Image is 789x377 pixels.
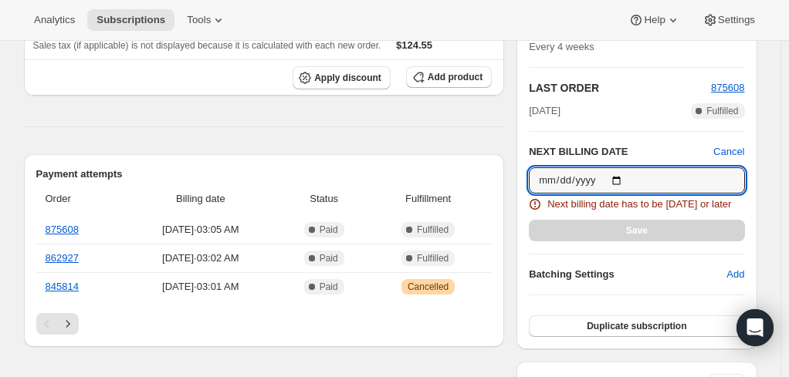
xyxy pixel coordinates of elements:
[711,82,744,93] a: 875608
[529,267,726,282] h6: Batching Settings
[127,251,274,266] span: [DATE] · 03:02 AM
[187,14,211,26] span: Tools
[406,66,492,88] button: Add product
[718,14,755,26] span: Settings
[428,71,483,83] span: Add product
[529,315,744,337] button: Duplicate subscription
[36,313,493,335] nav: Pagination
[408,281,449,293] span: Cancelled
[33,40,381,51] span: Sales tax (if applicable) is not displayed because it is calculated with each new order.
[127,191,274,207] span: Billing date
[320,252,338,264] span: Paid
[396,39,432,51] span: $124.55
[619,9,689,31] button: Help
[529,144,713,160] h2: NEXT BILLING DATE
[36,182,123,216] th: Order
[87,9,174,31] button: Subscriptions
[320,281,338,293] span: Paid
[46,281,79,292] a: 845814
[529,80,711,96] h2: LAST ORDER
[57,313,79,335] button: Next
[283,191,364,207] span: Status
[127,279,274,295] span: [DATE] · 03:01 AM
[737,309,774,346] div: Open Intercom Messenger
[293,66,391,89] button: Apply discount
[97,14,165,26] span: Subscriptions
[706,105,738,117] span: Fulfilled
[178,9,235,31] button: Tools
[127,222,274,237] span: [DATE] · 03:05 AM
[693,9,764,31] button: Settings
[46,252,79,264] a: 862927
[374,191,483,207] span: Fulfillment
[713,144,744,160] button: Cancel
[587,320,686,332] span: Duplicate subscription
[417,224,449,236] span: Fulfilled
[529,41,594,52] span: Every 4 weeks
[25,9,84,31] button: Analytics
[726,267,744,282] span: Add
[547,197,731,212] span: Next billing date has to be [DATE] or later
[644,14,665,26] span: Help
[36,167,493,182] h2: Payment attempts
[314,72,381,84] span: Apply discount
[717,262,753,287] button: Add
[46,224,79,235] a: 875608
[34,14,75,26] span: Analytics
[417,252,449,264] span: Fulfilled
[711,80,744,96] button: 875608
[529,103,560,119] span: [DATE]
[320,224,338,236] span: Paid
